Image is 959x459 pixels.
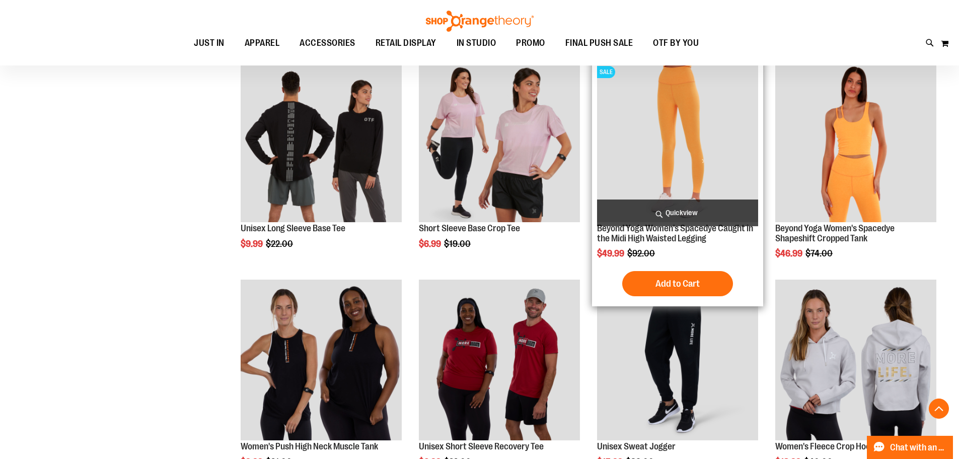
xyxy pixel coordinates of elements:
[867,436,953,459] button: Chat with an Expert
[643,32,709,55] a: OTF BY YOU
[424,11,535,32] img: Shop Orangetheory
[235,32,290,54] a: APPAREL
[506,32,555,55] a: PROMO
[194,32,225,54] span: JUST IN
[775,280,936,441] img: Product image for Womens Fleece Crop Hoodie
[236,56,407,275] div: product
[592,56,763,306] div: product
[775,248,804,258] span: $46.99
[597,61,758,224] a: Product image for Beyond Yoga Womens Spacedye Caught in the Midi High Waisted LeggingSALE
[419,61,580,222] img: Product image for Short Sleeve Base Crop Tee
[565,32,633,54] span: FINAL PUSH SALE
[245,32,280,54] span: APPAREL
[365,32,447,55] a: RETAIL DISPLAY
[447,32,506,55] a: IN STUDIO
[775,61,936,222] img: Product image for Beyond Yoga Womens Spacedye Shapeshift Cropped Tank
[266,239,294,249] span: $22.00
[241,280,402,442] a: Product image for Push High Neck Muscle Tank
[419,223,520,233] a: Short Sleeve Base Crop Tee
[597,200,758,226] a: Quickview
[376,32,436,54] span: RETAIL DISPLAY
[241,239,264,249] span: $9.99
[929,399,949,419] button: Back To Top
[289,32,365,55] a: ACCESSORIES
[597,61,758,222] img: Product image for Beyond Yoga Womens Spacedye Caught in the Midi High Waisted Legging
[775,61,936,224] a: Product image for Beyond Yoga Womens Spacedye Shapeshift Cropped Tank
[184,32,235,55] a: JUST IN
[419,280,580,441] img: Product image for Unisex SS Recovery Tee
[419,280,580,442] a: Product image for Unisex SS Recovery Tee
[516,32,545,54] span: PROMO
[655,278,700,289] span: Add to Cart
[419,239,442,249] span: $6.99
[444,239,472,249] span: $19.00
[597,280,758,441] img: Product image for Unisex Sweat Jogger
[414,56,585,275] div: product
[300,32,355,54] span: ACCESSORIES
[597,441,676,451] a: Unisex Sweat Jogger
[597,66,615,78] span: SALE
[241,61,402,224] a: Product image for Unisex Long Sleeve Base Tee
[597,280,758,442] a: Product image for Unisex Sweat JoggerSALE
[890,443,947,452] span: Chat with an Expert
[627,248,656,258] span: $92.00
[653,32,699,54] span: OTF BY YOU
[775,223,895,243] a: Beyond Yoga Women's Spacedye Shapeshift Cropped Tank
[457,32,496,54] span: IN STUDIO
[597,248,626,258] span: $49.99
[419,441,544,451] a: Unisex Short Sleeve Recovery Tee
[805,248,834,258] span: $74.00
[622,271,733,296] button: Add to Cart
[770,56,941,284] div: product
[241,223,345,233] a: Unisex Long Sleeve Base Tee
[419,61,580,224] a: Product image for Short Sleeve Base Crop Tee
[775,280,936,442] a: Product image for Womens Fleece Crop Hoodie
[597,223,753,243] a: Beyond Yoga Women's Spacedye Caught in the Midi High Waisted Legging
[241,61,402,222] img: Product image for Unisex Long Sleeve Base Tee
[775,441,881,451] a: Women's Fleece Crop Hoodie
[555,32,643,55] a: FINAL PUSH SALE
[241,441,378,451] a: Women's Push High Neck Muscle Tank
[241,280,402,441] img: Product image for Push High Neck Muscle Tank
